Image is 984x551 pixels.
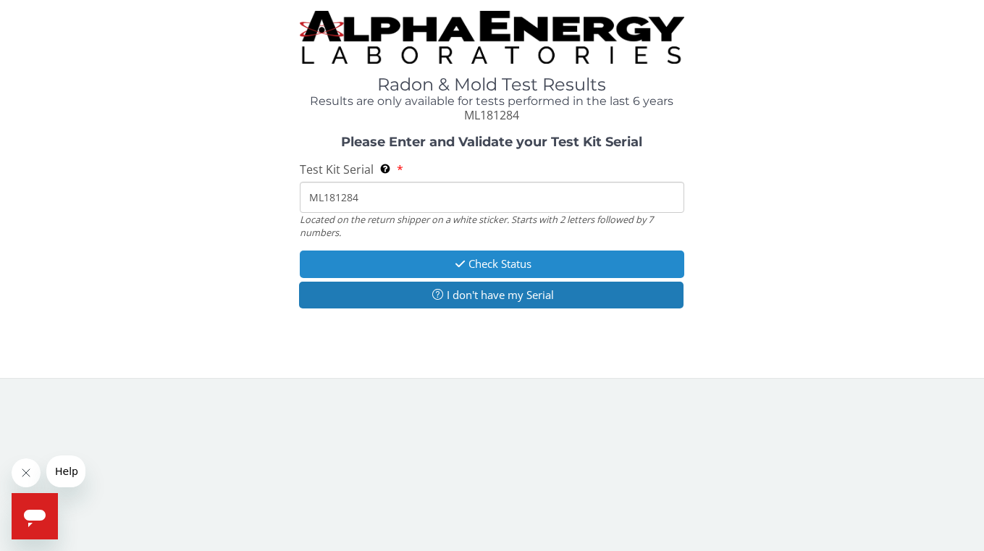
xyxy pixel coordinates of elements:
div: Located on the return shipper on a white sticker. Starts with 2 letters followed by 7 numbers. [300,213,685,240]
span: ML181284 [464,107,519,123]
img: TightCrop.jpg [300,11,685,64]
span: Test Kit Serial [300,161,374,177]
iframe: Button to launch messaging window [12,493,58,539]
iframe: Close message [12,458,41,487]
button: I don't have my Serial [299,282,684,308]
strong: Please Enter and Validate your Test Kit Serial [341,134,642,150]
h4: Results are only available for tests performed in the last 6 years [300,95,685,108]
button: Check Status [300,251,685,277]
iframe: Message from company [46,455,85,487]
h1: Radon & Mold Test Results [300,75,685,94]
